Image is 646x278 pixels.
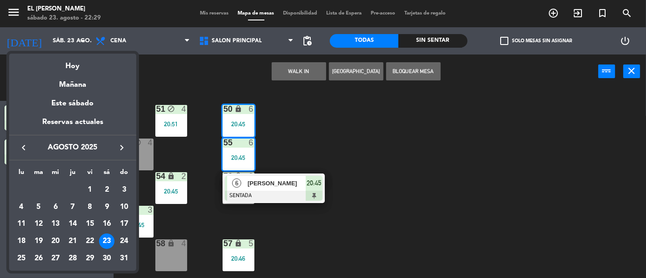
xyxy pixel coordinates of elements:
div: 13 [48,216,63,232]
td: 7 de agosto de 2025 [64,199,81,216]
div: 2 [99,182,114,198]
div: 21 [65,233,80,249]
div: 11 [14,216,29,232]
td: 4 de agosto de 2025 [13,199,30,216]
td: 18 de agosto de 2025 [13,233,30,250]
th: miércoles [47,167,64,181]
div: 12 [31,216,46,232]
td: 5 de agosto de 2025 [30,199,47,216]
i: keyboard_arrow_left [18,142,29,153]
div: Reservas actuales [9,116,136,135]
div: 23 [99,233,114,249]
td: 20 de agosto de 2025 [47,233,64,250]
td: 16 de agosto de 2025 [99,216,116,233]
button: keyboard_arrow_right [114,142,130,154]
div: Este sábado [9,91,136,116]
th: domingo [115,167,133,181]
div: 15 [82,216,98,232]
th: martes [30,167,47,181]
td: 12 de agosto de 2025 [30,216,47,233]
th: viernes [81,167,99,181]
td: 9 de agosto de 2025 [99,199,116,216]
td: 25 de agosto de 2025 [13,250,30,267]
div: 7 [65,199,80,215]
div: Hoy [9,54,136,72]
i: keyboard_arrow_right [116,142,127,153]
td: 29 de agosto de 2025 [81,250,99,267]
td: 11 de agosto de 2025 [13,216,30,233]
span: agosto 2025 [32,142,114,154]
div: 10 [116,199,132,215]
td: 14 de agosto de 2025 [64,216,81,233]
td: 23 de agosto de 2025 [99,233,116,250]
td: 26 de agosto de 2025 [30,250,47,267]
td: 17 de agosto de 2025 [115,216,133,233]
td: 6 de agosto de 2025 [47,199,64,216]
div: 29 [82,251,98,266]
td: 31 de agosto de 2025 [115,250,133,267]
td: 19 de agosto de 2025 [30,233,47,250]
div: 16 [99,216,114,232]
div: 19 [31,233,46,249]
div: 24 [116,233,132,249]
td: 15 de agosto de 2025 [81,216,99,233]
td: 8 de agosto de 2025 [81,199,99,216]
td: 28 de agosto de 2025 [64,250,81,267]
td: 27 de agosto de 2025 [47,250,64,267]
div: 14 [65,216,80,232]
div: Mañana [9,72,136,91]
td: 10 de agosto de 2025 [115,199,133,216]
div: 17 [116,216,132,232]
div: 5 [31,199,46,215]
td: 30 de agosto de 2025 [99,250,116,267]
td: 24 de agosto de 2025 [115,233,133,250]
div: 27 [48,251,63,266]
td: 2 de agosto de 2025 [99,181,116,199]
div: 9 [99,199,114,215]
th: sábado [99,167,116,181]
div: 18 [14,233,29,249]
td: 13 de agosto de 2025 [47,216,64,233]
div: 3 [116,182,132,198]
div: 8 [82,199,98,215]
td: 3 de agosto de 2025 [115,181,133,199]
div: 4 [14,199,29,215]
div: 30 [99,251,114,266]
div: 20 [48,233,63,249]
td: AGO. [13,181,81,199]
button: keyboard_arrow_left [15,142,32,154]
div: 31 [116,251,132,266]
div: 25 [14,251,29,266]
div: 1 [82,182,98,198]
div: 28 [65,251,80,266]
div: 26 [31,251,46,266]
div: 22 [82,233,98,249]
td: 22 de agosto de 2025 [81,233,99,250]
td: 21 de agosto de 2025 [64,233,81,250]
th: lunes [13,167,30,181]
div: 6 [48,199,63,215]
td: 1 de agosto de 2025 [81,181,99,199]
th: jueves [64,167,81,181]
